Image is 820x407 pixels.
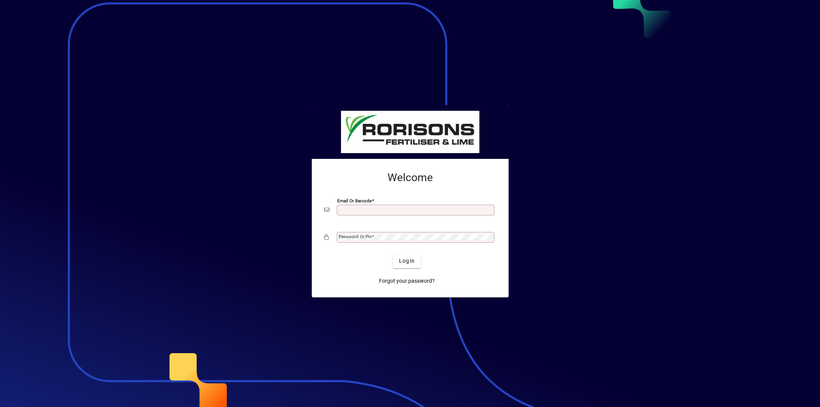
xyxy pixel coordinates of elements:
[376,274,438,288] a: Forgot your password?
[337,198,372,203] mat-label: Email or Barcode
[379,277,435,285] span: Forgot your password?
[324,171,496,184] h2: Welcome
[339,234,372,239] mat-label: Password or Pin
[399,257,415,265] span: Login
[393,254,421,268] button: Login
